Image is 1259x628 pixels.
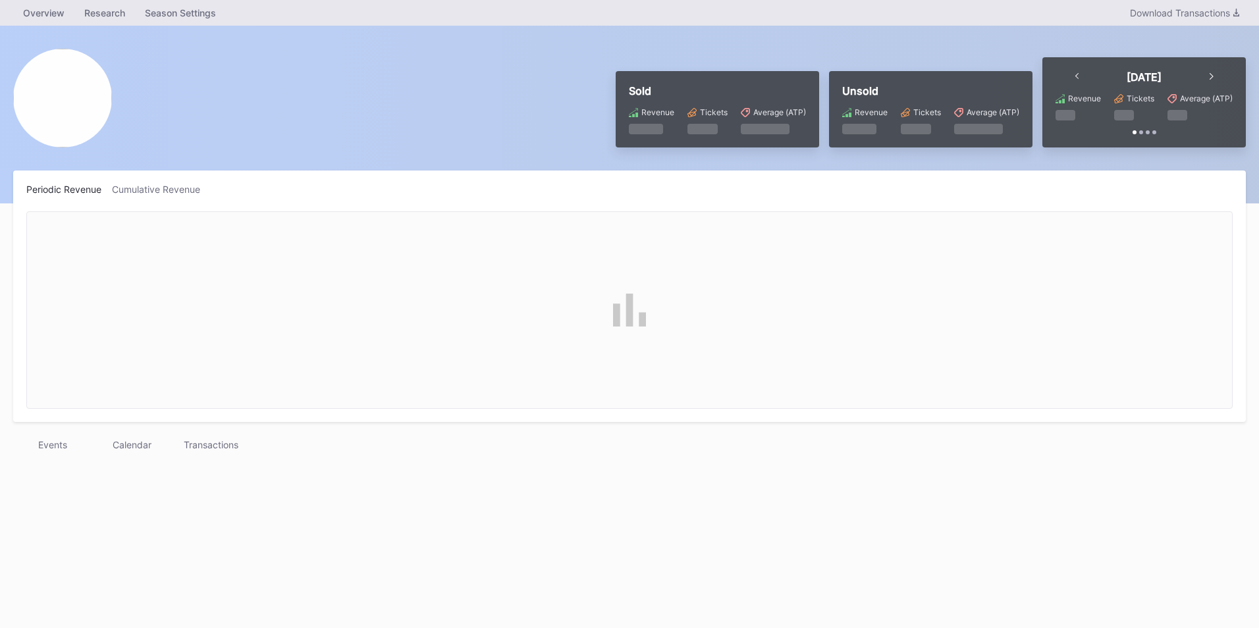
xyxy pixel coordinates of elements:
[1180,93,1233,103] div: Average (ATP)
[913,107,941,117] div: Tickets
[26,184,112,195] div: Periodic Revenue
[112,184,211,195] div: Cumulative Revenue
[1127,93,1154,103] div: Tickets
[13,435,92,454] div: Events
[967,107,1019,117] div: Average (ATP)
[700,107,728,117] div: Tickets
[171,435,250,454] div: Transactions
[753,107,806,117] div: Average (ATP)
[842,84,1019,97] div: Unsold
[1123,4,1246,22] button: Download Transactions
[1127,70,1162,84] div: [DATE]
[135,3,226,22] a: Season Settings
[13,3,74,22] a: Overview
[92,435,171,454] div: Calendar
[641,107,674,117] div: Revenue
[855,107,888,117] div: Revenue
[74,3,135,22] a: Research
[629,84,806,97] div: Sold
[1130,7,1239,18] div: Download Transactions
[1068,93,1101,103] div: Revenue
